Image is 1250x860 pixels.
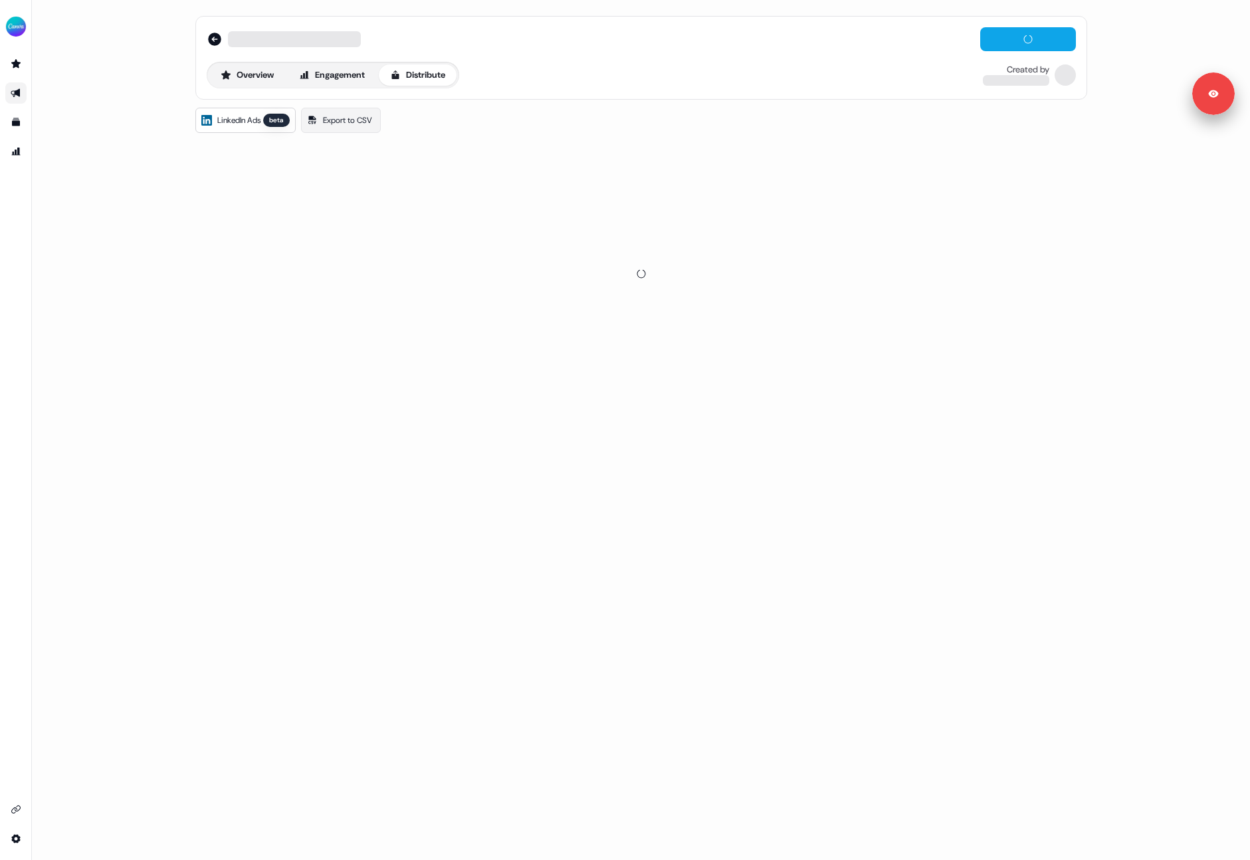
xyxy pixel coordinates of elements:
button: Engagement [288,64,376,86]
button: Overview [209,64,285,86]
a: Go to integrations [5,799,27,820]
span: LinkedIn Ads [217,114,260,127]
span: Export to CSV [323,114,372,127]
a: Go to attribution [5,141,27,162]
a: Go to templates [5,112,27,133]
a: Go to outbound experience [5,82,27,104]
a: Export to CSV [301,108,381,133]
button: Distribute [379,64,457,86]
div: beta [263,114,290,127]
a: LinkedIn Adsbeta [195,108,296,133]
a: Go to prospects [5,53,27,74]
div: Created by [1007,64,1049,75]
a: Go to integrations [5,828,27,849]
